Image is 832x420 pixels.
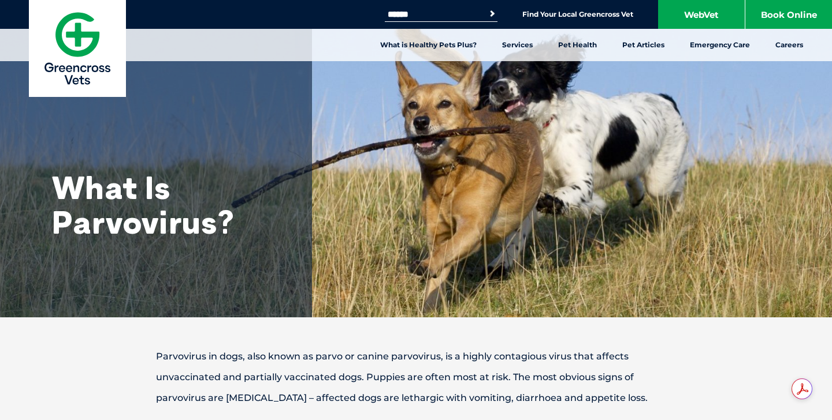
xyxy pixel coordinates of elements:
[367,29,489,61] a: What is Healthy Pets Plus?
[522,10,633,19] a: Find Your Local Greencross Vet
[545,29,610,61] a: Pet Health
[116,346,716,408] p: Parvovirus in dogs, also known as parvo or canine parvovirus, is a highly contagious virus that a...
[52,170,283,239] h1: What Is Parvovirus?
[489,29,545,61] a: Services
[486,8,498,20] button: Search
[677,29,763,61] a: Emergency Care
[763,29,816,61] a: Careers
[610,29,677,61] a: Pet Articles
